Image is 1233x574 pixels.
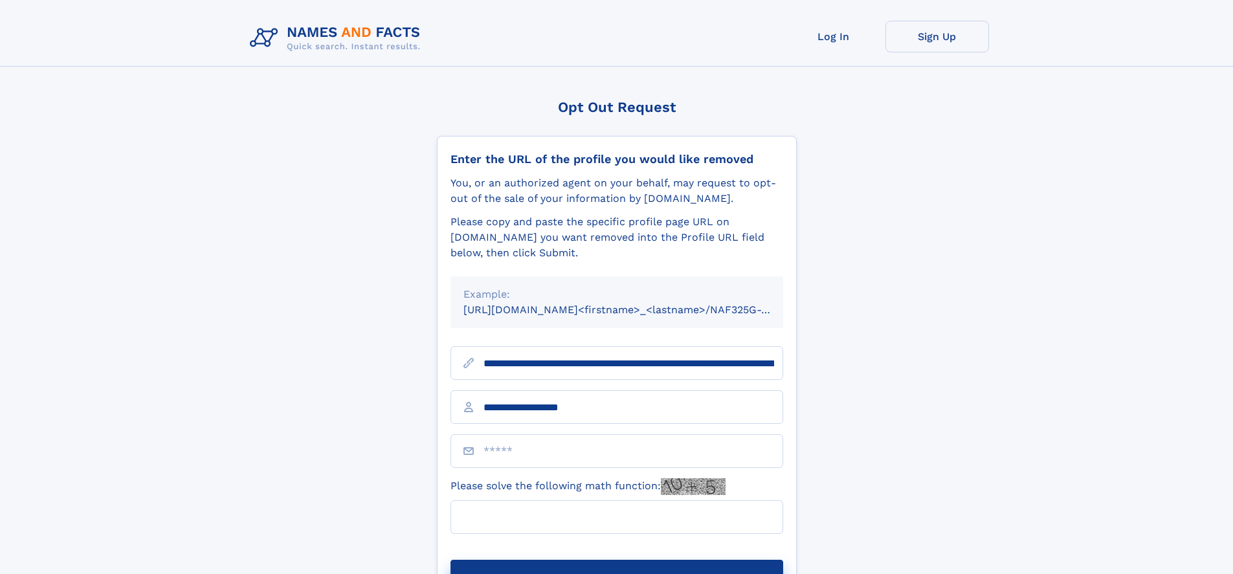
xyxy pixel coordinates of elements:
[450,478,726,495] label: Please solve the following math function:
[782,21,885,52] a: Log In
[245,21,431,56] img: Logo Names and Facts
[450,152,783,166] div: Enter the URL of the profile you would like removed
[437,99,797,115] div: Opt Out Request
[463,304,808,316] small: [URL][DOMAIN_NAME]<firstname>_<lastname>/NAF325G-xxxxxxxx
[450,175,783,206] div: You, or an authorized agent on your behalf, may request to opt-out of the sale of your informatio...
[450,214,783,261] div: Please copy and paste the specific profile page URL on [DOMAIN_NAME] you want removed into the Pr...
[885,21,989,52] a: Sign Up
[463,287,770,302] div: Example:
